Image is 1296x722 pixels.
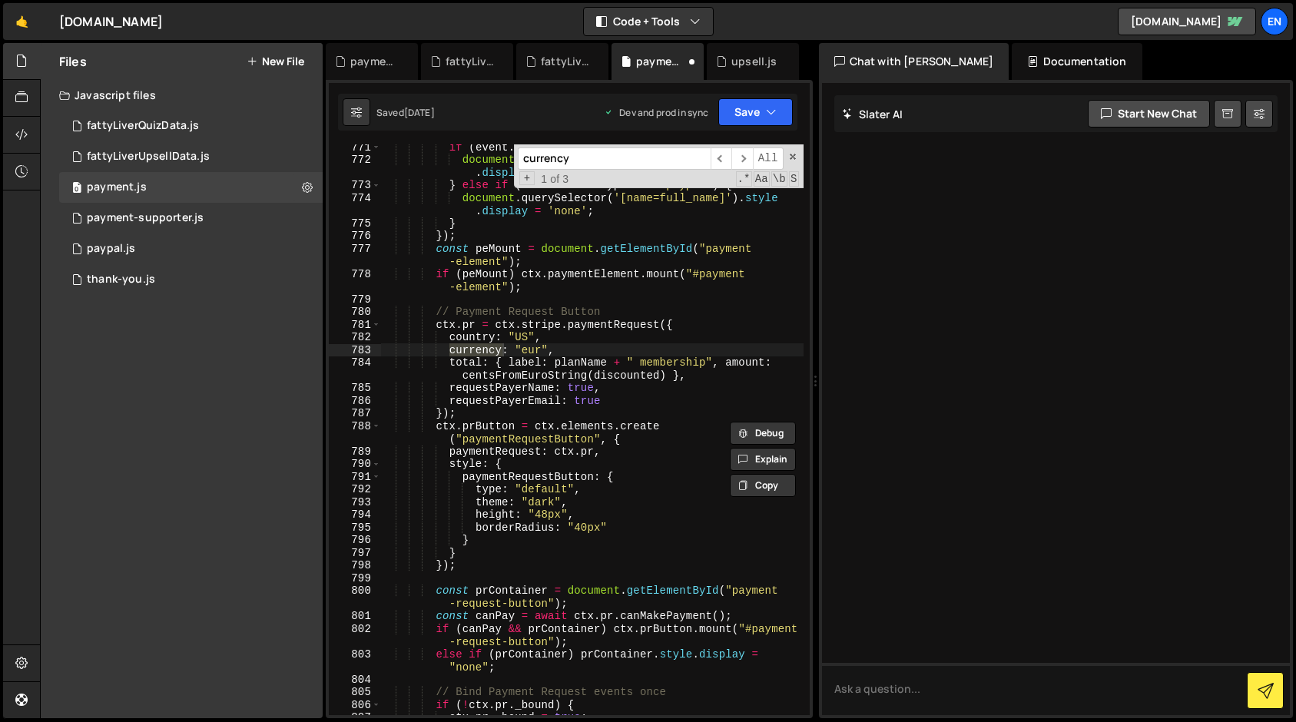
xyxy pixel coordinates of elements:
div: 794 [329,508,381,522]
a: 🤙 [3,3,41,40]
div: 778 [329,268,381,293]
div: 777 [329,243,381,268]
span: ​ [731,147,753,170]
div: fattyLiverQuizData.js [87,119,199,133]
div: Chat with [PERSON_NAME] [819,43,1009,80]
div: 795 [329,522,381,535]
div: Saved [376,106,435,119]
div: 781 [329,319,381,332]
div: 796 [329,534,381,547]
div: 805 [329,686,381,699]
div: 791 [329,471,381,484]
div: payment-supporter.js [350,54,399,69]
span: Search In Selection [789,171,799,187]
span: RegExp Search [736,171,752,187]
div: 797 [329,547,381,560]
div: payment.js [636,54,685,69]
a: [DOMAIN_NAME] [1118,8,1256,35]
div: 788 [329,420,381,445]
a: En [1261,8,1288,35]
span: CaseSensitive Search [754,171,770,187]
button: Start new chat [1088,100,1210,128]
div: Javascript files [41,80,323,111]
div: 799 [329,572,381,585]
div: 775 [329,217,381,230]
span: ​ [711,147,732,170]
input: Search for [518,147,711,170]
div: 16956/46550.js [59,233,323,264]
div: 790 [329,458,381,471]
div: [DOMAIN_NAME] [59,12,163,31]
div: 776 [329,230,381,243]
h2: Files [59,53,87,70]
div: 806 [329,699,381,712]
div: 802 [329,623,381,648]
div: 800 [329,585,381,610]
div: paypal.js [87,242,135,256]
div: 16956/46565.js [59,141,323,172]
div: 792 [329,483,381,496]
div: 774 [329,192,381,217]
span: Alt-Enter [753,147,784,170]
div: payment.js [87,180,147,194]
div: 783 [329,344,381,357]
div: 803 [329,648,381,674]
div: 784 [329,356,381,382]
div: 16956/46552.js [59,203,323,233]
div: fattyLiverQuizData.js [541,54,590,69]
div: 793 [329,496,381,509]
div: 780 [329,306,381,319]
button: Explain [730,448,796,471]
div: 789 [329,445,381,459]
div: payment-supporter.js [87,211,204,225]
button: New File [247,55,304,68]
div: upsell.js [731,54,777,69]
button: Copy [730,474,796,497]
div: [DATE] [404,106,435,119]
div: fattyLiverUpsellData.js [87,150,210,164]
button: Debug [730,422,796,445]
div: 787 [329,407,381,420]
button: Save [718,98,793,126]
div: Documentation [1012,43,1142,80]
button: Code + Tools [584,8,713,35]
div: 779 [329,293,381,306]
div: 771 [329,141,381,154]
div: 786 [329,395,381,408]
div: Dev and prod in sync [604,106,708,119]
div: New File [811,54,876,69]
div: 801 [329,610,381,623]
div: 782 [329,331,381,344]
div: fattyLiverUpsellData.js [446,54,495,69]
div: thank-you.js [87,273,155,286]
span: Whole Word Search [771,171,787,187]
h2: Slater AI [842,107,903,121]
div: 16956/46524.js [59,264,323,295]
div: 16956/46566.js [59,111,323,141]
div: 772 [329,154,381,179]
div: 798 [329,559,381,572]
span: 0 [72,183,81,195]
div: 16956/46551.js [59,172,323,203]
div: 785 [329,382,381,395]
span: Toggle Replace mode [519,171,535,186]
div: 773 [329,179,381,192]
div: 804 [329,674,381,687]
span: 1 of 3 [535,173,575,186]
